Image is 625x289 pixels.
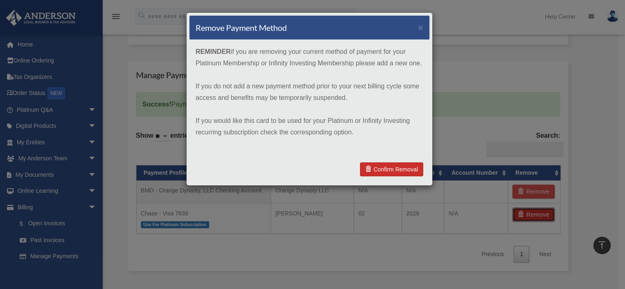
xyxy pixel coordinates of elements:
[196,48,231,55] strong: REMINDER
[196,81,423,104] p: If you do not add a new payment method prior to your next billing cycle some access and benefits ...
[189,40,429,156] div: if you are removing your current method of payment for your Platinum Membership or Infinity Inves...
[360,162,423,176] a: Confirm Removal
[418,23,423,32] button: ×
[196,22,287,33] h4: Remove Payment Method
[196,115,423,138] p: If you would like this card to be used for your Platinum or Infinity Investing recurring subscrip...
